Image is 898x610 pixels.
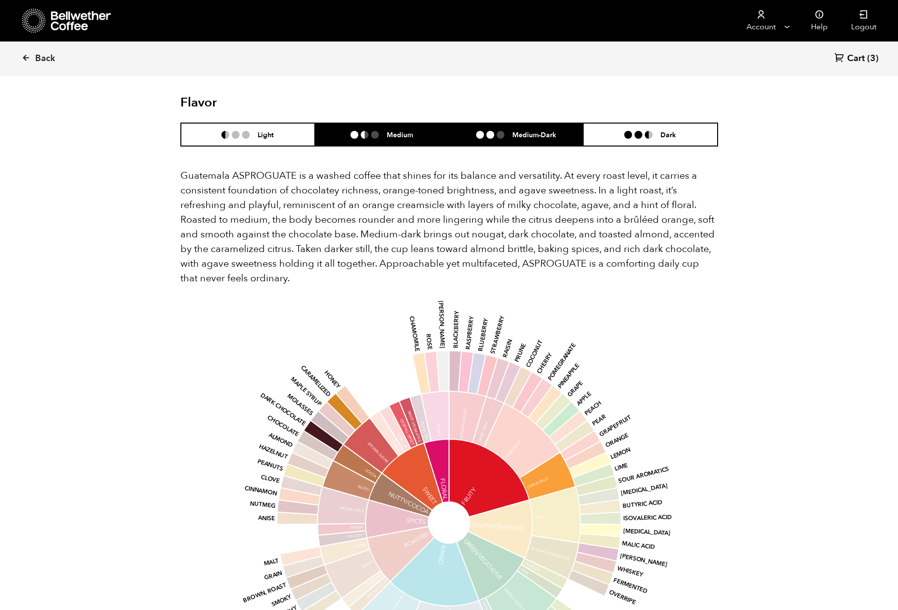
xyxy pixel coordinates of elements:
h6: Medium-Dark [512,130,556,139]
a: Cart (3) [834,52,878,65]
h6: Medium [387,130,413,139]
p: Guatemala ASPROGUATE is a washed coffee that shines for its balance and versatility. At every roa... [180,168,718,286]
span: Cart [847,53,865,64]
span: Back [35,53,55,64]
h6: Dark [660,130,676,139]
h6: Light [258,130,274,139]
h2: Flavor [180,95,360,110]
span: (3) [867,53,878,64]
